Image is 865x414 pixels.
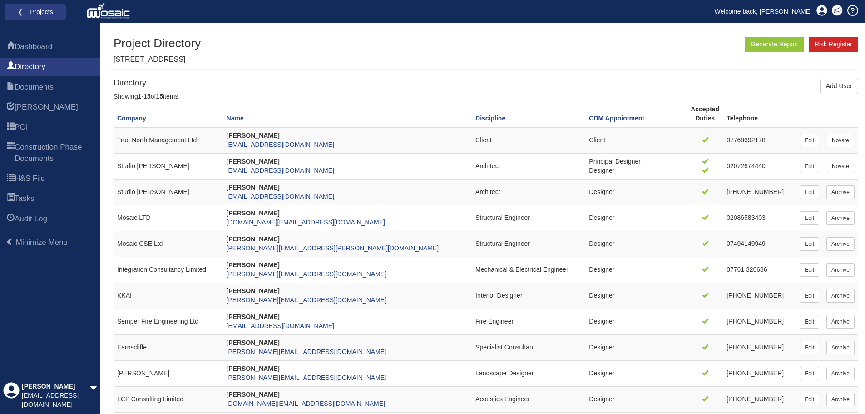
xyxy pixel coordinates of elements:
[138,93,151,100] b: 1-15
[589,188,614,195] span: Designer
[7,214,15,225] span: Audit Log
[227,235,280,243] strong: [PERSON_NAME]
[589,240,614,247] span: Designer
[7,194,15,205] span: Tasks
[589,266,614,273] span: Designer
[589,292,614,299] span: Designer
[227,296,386,304] a: [PERSON_NAME][EMAIL_ADDRESS][DOMAIN_NAME]
[475,188,500,195] span: Architect
[809,37,858,52] a: Risk Register
[589,167,614,174] span: Designer
[6,238,14,246] span: Minimize Menu
[3,382,20,409] div: Profile
[114,92,858,101] div: Showing of items.
[114,334,223,360] td: Earnscliffe
[227,322,334,329] a: [EMAIL_ADDRESS][DOMAIN_NAME]
[227,348,386,355] a: [PERSON_NAME][EMAIL_ADDRESS][DOMAIN_NAME]
[22,382,90,391] div: [PERSON_NAME]
[227,270,386,278] a: [PERSON_NAME][EMAIL_ADDRESS][DOMAIN_NAME]
[826,367,855,380] a: Archive
[826,237,855,251] a: Archive
[475,115,505,122] a: Discipline
[475,395,530,403] span: Acoustics Engineer
[227,261,280,269] strong: [PERSON_NAME]
[723,180,796,205] td: [PHONE_NUMBER]
[723,101,796,127] th: Telephone
[723,334,796,360] td: [PHONE_NUMBER]
[589,369,614,377] span: Designer
[687,101,723,127] th: Accepted Duties
[114,180,223,205] td: Studio [PERSON_NAME]
[723,360,796,386] td: [PHONE_NUMBER]
[16,238,68,247] span: Minimize Menu
[114,154,223,180] td: Studio [PERSON_NAME]
[227,167,334,174] a: [EMAIL_ADDRESS][DOMAIN_NAME]
[227,287,280,294] strong: [PERSON_NAME]
[589,158,641,165] span: Principal Designer
[723,386,796,412] td: [PHONE_NUMBER]
[7,174,15,185] span: H&S File
[723,231,796,257] td: 07494149949
[800,237,819,251] a: Edit
[826,263,855,277] a: Archive
[800,160,819,173] a: Edit
[227,365,280,372] strong: [PERSON_NAME]
[114,386,223,412] td: LCP Consulting Limited
[114,257,223,283] td: Integration Consultancy Limited
[22,391,90,409] div: [EMAIL_ADDRESS][DOMAIN_NAME]
[589,395,614,403] span: Designer
[114,79,858,88] h4: Directory
[7,82,15,93] span: Documents
[114,127,223,153] td: True North Management Ltd
[15,41,52,52] span: Dashboard
[826,341,855,354] a: Archive
[826,211,855,225] a: Archive
[15,214,47,224] span: Audit Log
[723,283,796,309] td: [PHONE_NUMBER]
[114,309,223,334] td: Semper Fire Engineering Ltd
[7,122,15,133] span: PCI
[475,136,492,144] span: Client
[589,136,605,144] span: Client
[826,185,855,199] a: Archive
[475,369,534,377] span: Landscape Designer
[723,309,796,334] td: [PHONE_NUMBER]
[826,315,855,329] a: Archive
[114,205,223,231] td: Mosaic LTD
[800,185,819,199] a: Edit
[114,231,223,257] td: Mosaic CSE Ltd
[227,132,280,139] strong: [PERSON_NAME]
[15,142,93,164] span: Construction Phase Documents
[723,154,796,180] td: 02072674440
[800,289,819,303] a: Edit
[227,400,385,407] a: [DOMAIN_NAME][EMAIL_ADDRESS][DOMAIN_NAME]
[827,160,854,173] a: Novate
[723,127,796,153] td: 07768692178
[589,318,614,325] span: Designer
[475,344,535,351] span: Specialist Consultant
[826,289,855,303] a: Archive
[7,102,15,113] span: HARI
[589,344,614,351] span: Designer
[745,37,804,52] button: Generate Report
[227,158,280,165] strong: [PERSON_NAME]
[15,193,34,204] span: Tasks
[227,193,334,200] a: [EMAIL_ADDRESS][DOMAIN_NAME]
[800,341,819,354] a: Edit
[227,219,385,226] a: [DOMAIN_NAME][EMAIL_ADDRESS][DOMAIN_NAME]
[117,115,146,122] a: Company
[589,214,614,221] span: Designer
[227,115,244,122] a: Name
[86,2,132,20] img: logo_white.png
[227,209,280,217] strong: [PERSON_NAME]
[800,315,819,329] a: Edit
[800,263,819,277] a: Edit
[227,244,439,252] a: [PERSON_NAME][EMAIL_ADDRESS][PERSON_NAME][DOMAIN_NAME]
[800,211,819,225] a: Edit
[227,313,280,320] strong: [PERSON_NAME]
[800,393,819,406] a: Edit
[15,173,45,184] span: H&S File
[475,240,530,247] span: Structural Engineer
[227,391,280,398] strong: [PERSON_NAME]
[114,283,223,309] td: KKAI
